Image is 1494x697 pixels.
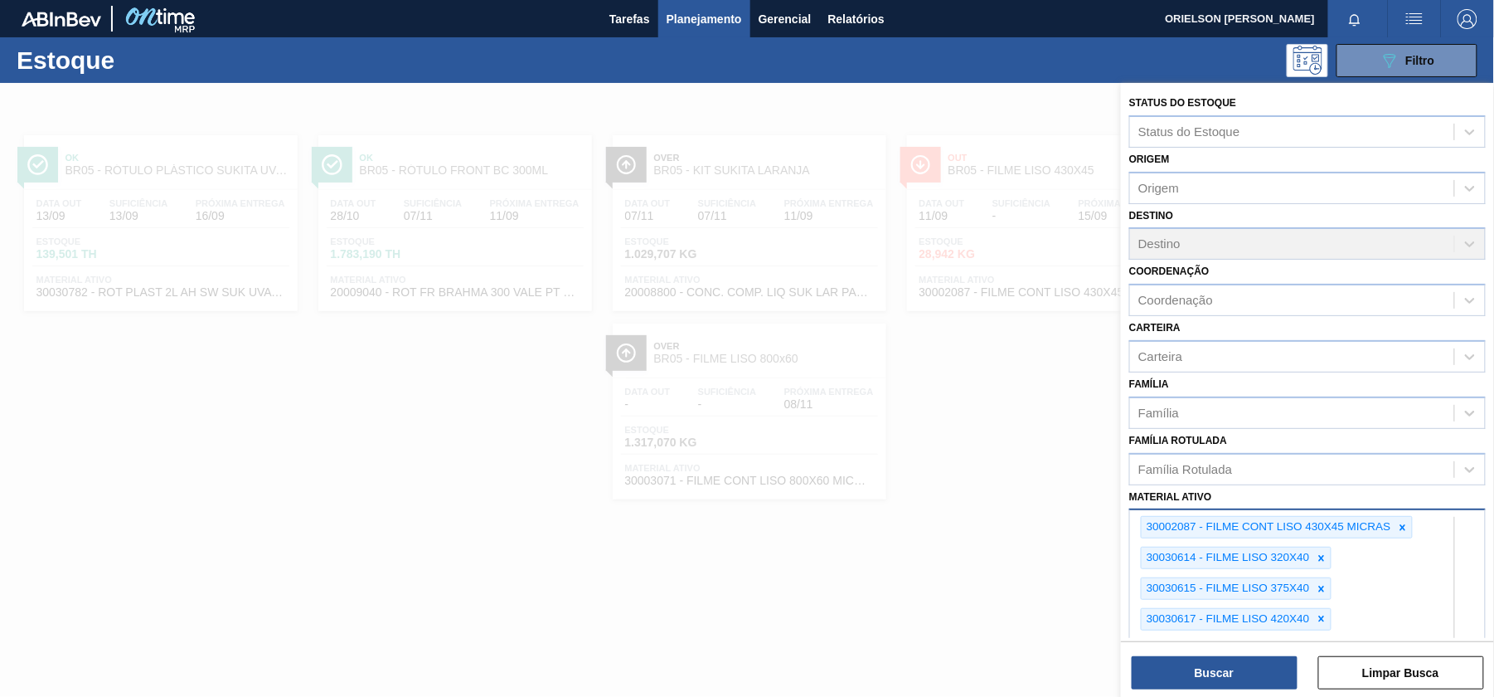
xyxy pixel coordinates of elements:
label: Material ativo [1129,491,1212,503]
label: Carteira [1129,322,1181,334]
div: Coordenação [1138,294,1213,308]
img: userActions [1404,9,1424,29]
div: 30030615 - FILME LISO 375X40 [1142,578,1312,599]
button: Filtro [1336,44,1477,77]
span: Tarefas [609,9,650,29]
label: Status do Estoque [1129,97,1236,109]
button: Notificações [1328,7,1381,31]
div: 30030617 - FILME LISO 420X40 [1142,609,1312,630]
div: Família Rotulada [1138,462,1232,476]
h1: Estoque [17,51,262,70]
div: Pogramando: nenhum usuário selecionado [1287,44,1328,77]
img: Logout [1458,9,1477,29]
div: 30030614 - FILME LISO 320X40 [1142,548,1312,568]
span: Planejamento [667,9,742,29]
label: Origem [1129,154,1170,165]
div: Família [1138,406,1179,420]
label: Destino [1129,210,1173,222]
div: 30002087 - FILME CONT LISO 430X45 MICRAS [1142,517,1394,538]
span: Relatórios [828,9,885,29]
span: Gerencial [759,9,812,29]
div: Status do Estoque [1138,124,1240,139]
label: Família [1129,378,1169,390]
img: TNhmsLtSVTkK8tSr43FrP2fwEKptu5GPRR3wAAAABJRU5ErkJggg== [22,12,101,27]
div: Origem [1138,181,1179,195]
div: Carteira [1138,349,1182,363]
span: Filtro [1406,54,1435,67]
label: Coordenação [1129,266,1210,277]
label: Família Rotulada [1129,435,1227,446]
